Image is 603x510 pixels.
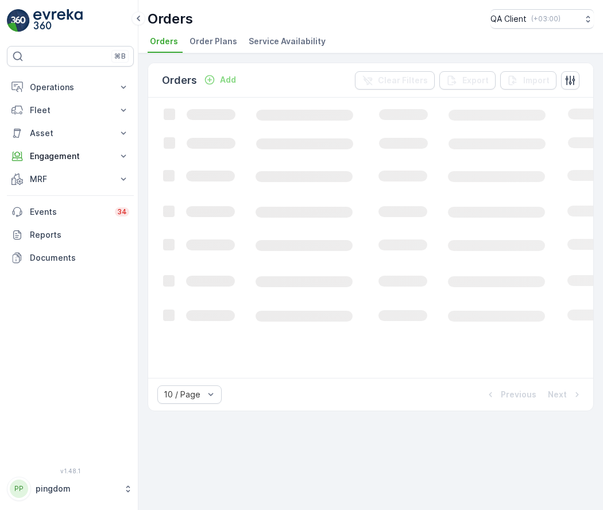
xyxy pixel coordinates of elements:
p: Orders [148,10,193,28]
button: MRF [7,168,134,191]
button: Add [199,73,241,87]
button: Next [547,388,584,401]
a: Events34 [7,200,134,223]
button: Export [439,71,496,90]
p: QA Client [490,13,527,25]
button: PPpingdom [7,477,134,501]
img: logo_light-DOdMpM7g.png [33,9,83,32]
p: Fleet [30,105,111,116]
button: Fleet [7,99,134,122]
p: Import [523,75,550,86]
button: Previous [484,388,538,401]
p: Events [30,206,108,218]
p: Operations [30,82,111,93]
p: MRF [30,173,111,185]
span: Service Availability [249,36,326,47]
p: ⌘B [114,52,126,61]
img: logo [7,9,30,32]
button: Operations [7,76,134,99]
button: QA Client(+03:00) [490,9,594,29]
p: Engagement [30,150,111,162]
button: Import [500,71,556,90]
a: Documents [7,246,134,269]
p: Documents [30,252,129,264]
span: Orders [150,36,178,47]
p: pingdom [36,483,118,494]
p: Add [220,74,236,86]
p: Orders [162,72,197,88]
a: Reports [7,223,134,246]
p: Reports [30,229,129,241]
button: Asset [7,122,134,145]
button: Engagement [7,145,134,168]
p: Asset [30,127,111,139]
p: Previous [501,389,536,400]
p: Clear Filters [378,75,428,86]
span: Order Plans [190,36,237,47]
span: v 1.48.1 [7,467,134,474]
p: ( +03:00 ) [531,14,561,24]
p: Next [548,389,567,400]
p: 34 [117,207,127,217]
button: Clear Filters [355,71,435,90]
p: Export [462,75,489,86]
div: PP [10,480,28,498]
